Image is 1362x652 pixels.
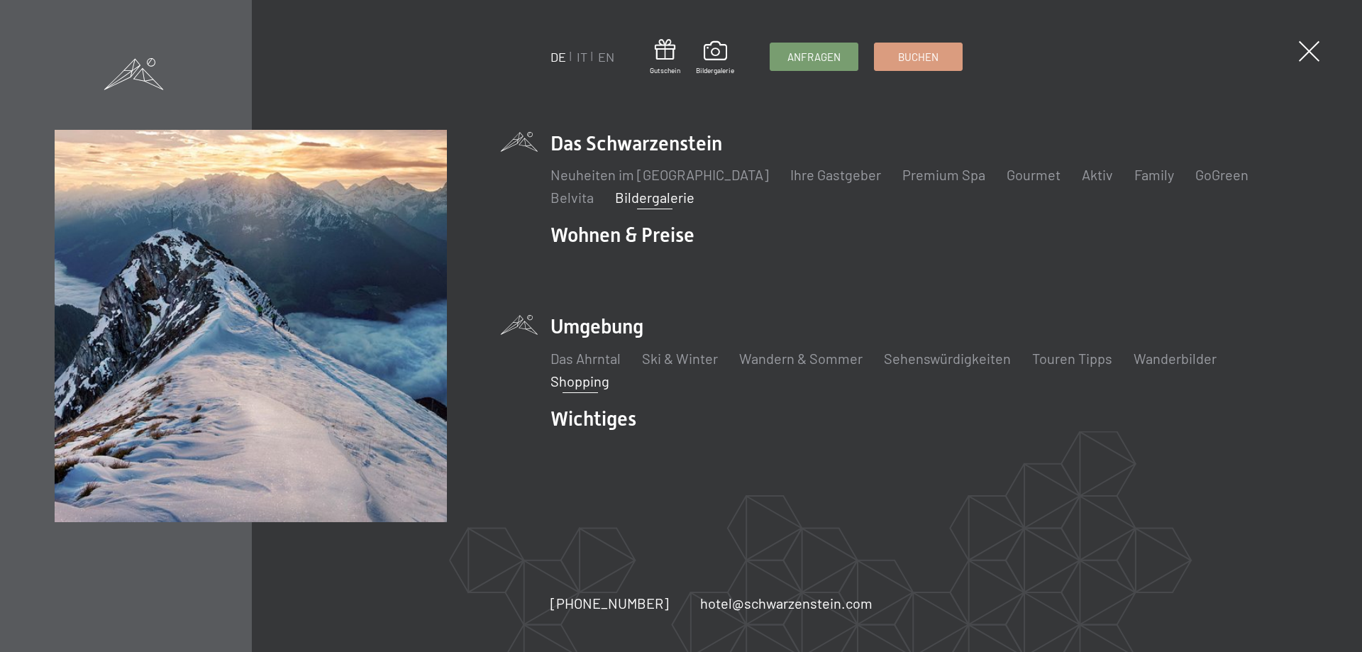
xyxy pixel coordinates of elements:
a: Ski & Winter [642,350,718,367]
a: Buchen [875,43,962,70]
a: Family [1134,166,1174,183]
a: Premium Spa [902,166,985,183]
a: Anfragen [770,43,858,70]
a: Belvita [550,189,594,206]
a: hotel@schwarzenstein.com [700,593,873,613]
a: Wanderbilder [1134,350,1217,367]
a: Shopping [550,372,609,389]
a: Neuheiten im [GEOGRAPHIC_DATA] [550,166,769,183]
a: Ihre Gastgeber [790,166,881,183]
span: Bildergalerie [696,65,734,75]
span: Anfragen [787,50,841,65]
a: GoGreen [1195,166,1248,183]
span: [PHONE_NUMBER] [550,595,669,612]
span: Gutschein [650,65,680,75]
a: Gourmet [1007,166,1061,183]
a: Sehenswürdigkeiten [884,350,1011,367]
a: Aktiv [1082,166,1113,183]
a: [PHONE_NUMBER] [550,593,669,613]
span: Buchen [898,50,939,65]
a: Wandern & Sommer [739,350,863,367]
a: Touren Tipps [1032,350,1112,367]
a: Das Ahrntal [550,350,621,367]
a: DE [550,49,566,65]
a: EN [598,49,614,65]
a: Gutschein [650,39,680,75]
a: IT [577,49,587,65]
a: Bildergalerie [615,189,694,206]
a: Bildergalerie [696,41,734,75]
